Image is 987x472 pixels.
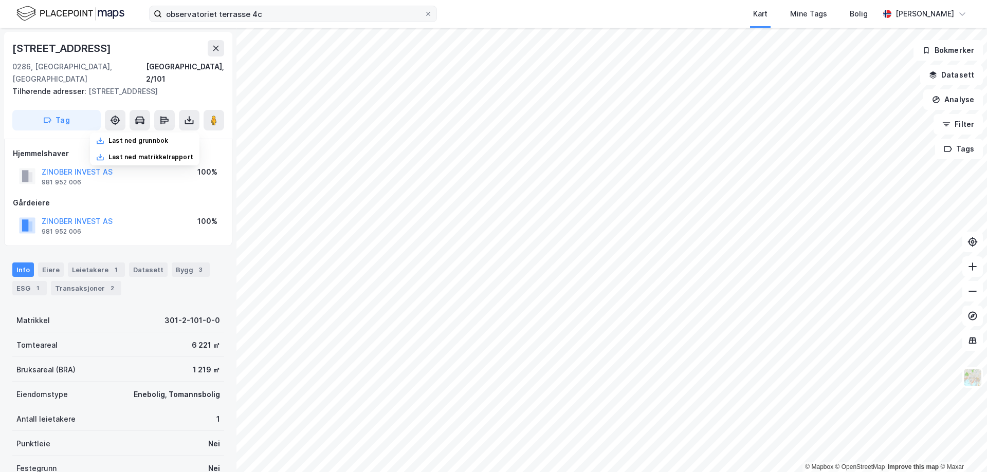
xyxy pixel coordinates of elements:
[208,438,220,450] div: Nei
[164,314,220,327] div: 301-2-101-0-0
[16,339,58,351] div: Tomteareal
[108,153,193,161] div: Last ned matrikkelrapport
[895,8,954,20] div: [PERSON_NAME]
[197,215,217,228] div: 100%
[197,166,217,178] div: 100%
[12,87,88,96] span: Tilhørende adresser:
[888,463,939,470] a: Improve this map
[192,339,220,351] div: 6 221 ㎡
[12,281,47,295] div: ESG
[51,281,121,295] div: Transaksjoner
[753,8,767,20] div: Kart
[16,438,50,450] div: Punktleie
[42,178,81,186] div: 981 952 006
[16,388,68,401] div: Eiendomstype
[162,6,424,22] input: Søk på adresse, matrikkel, gårdeiere, leietakere eller personer
[129,262,168,277] div: Datasett
[12,85,216,98] div: [STREET_ADDRESS]
[111,265,121,275] div: 1
[12,40,113,56] div: [STREET_ADDRESS]
[13,147,224,160] div: Hjemmelshaver
[963,368,982,387] img: Z
[16,364,76,376] div: Bruksareal (BRA)
[790,8,827,20] div: Mine Tags
[216,413,220,425] div: 1
[805,463,833,470] a: Mapbox
[42,228,81,236] div: 981 952 006
[934,114,983,135] button: Filter
[68,262,125,277] div: Leietakere
[850,8,868,20] div: Bolig
[13,197,224,209] div: Gårdeiere
[936,423,987,472] iframe: Chat Widget
[172,262,210,277] div: Bygg
[193,364,220,376] div: 1 219 ㎡
[16,314,50,327] div: Matrikkel
[32,283,43,293] div: 1
[936,423,987,472] div: Kontrollprogram for chat
[38,262,64,277] div: Eiere
[146,61,224,85] div: [GEOGRAPHIC_DATA], 2/101
[920,65,983,85] button: Datasett
[12,110,101,130] button: Tag
[16,5,124,23] img: logo.f888ab2527a4732fd821a326f86c7f29.svg
[935,139,983,159] button: Tags
[835,463,885,470] a: OpenStreetMap
[923,89,983,110] button: Analyse
[16,413,76,425] div: Antall leietakere
[195,265,206,275] div: 3
[12,262,34,277] div: Info
[134,388,220,401] div: Enebolig, Tomannsbolig
[12,61,146,85] div: 0286, [GEOGRAPHIC_DATA], [GEOGRAPHIC_DATA]
[108,137,168,145] div: Last ned grunnbok
[913,40,983,61] button: Bokmerker
[107,283,117,293] div: 2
